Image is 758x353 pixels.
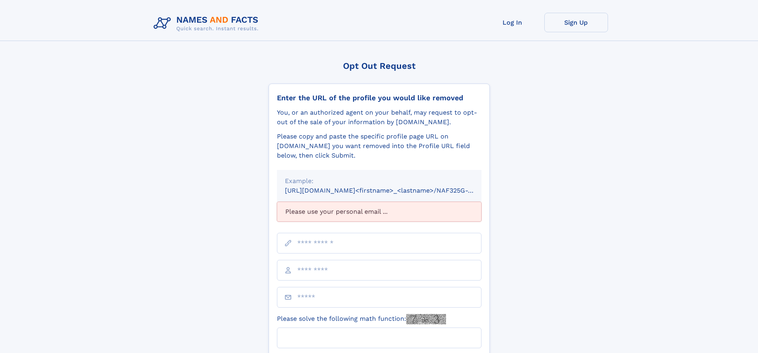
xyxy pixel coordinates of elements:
label: Please solve the following math function: [277,314,446,324]
small: [URL][DOMAIN_NAME]<firstname>_<lastname>/NAF325G-xxxxxxxx [285,187,497,194]
div: Enter the URL of the profile you would like removed [277,94,481,102]
a: Log In [481,13,544,32]
img: Logo Names and Facts [150,13,265,34]
a: Sign Up [544,13,608,32]
div: Opt Out Request [269,61,490,71]
div: Please use your personal email ... [277,202,481,222]
div: You, or an authorized agent on your behalf, may request to opt-out of the sale of your informatio... [277,108,481,127]
div: Please copy and paste the specific profile page URL on [DOMAIN_NAME] you want removed into the Pr... [277,132,481,160]
div: Example: [285,176,474,186]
